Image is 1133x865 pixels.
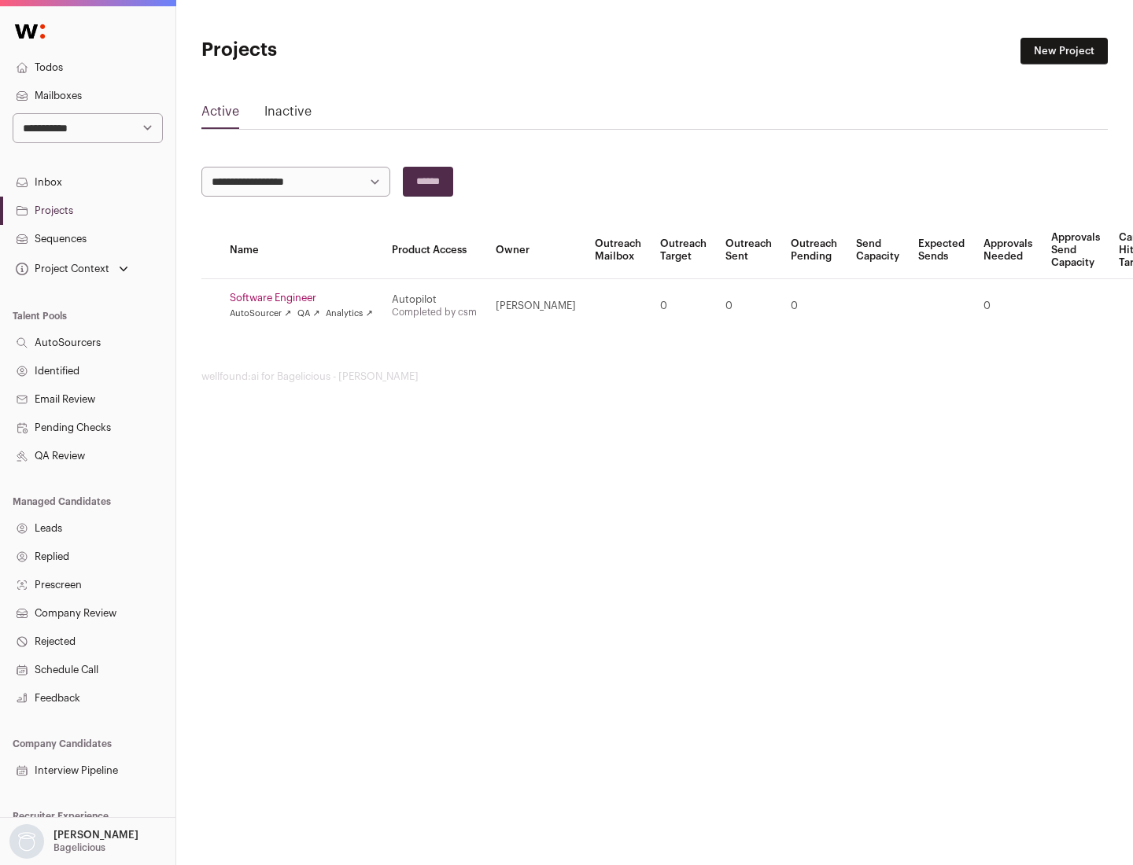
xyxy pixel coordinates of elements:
[54,841,105,854] p: Bagelicious
[6,824,142,859] button: Open dropdown
[1020,38,1108,64] a: New Project
[264,102,312,127] a: Inactive
[716,222,781,279] th: Outreach Sent
[651,279,716,333] td: 0
[382,222,486,279] th: Product Access
[716,279,781,333] td: 0
[9,824,44,859] img: nopic.png
[220,222,382,279] th: Name
[585,222,651,279] th: Outreach Mailbox
[651,222,716,279] th: Outreach Target
[909,222,974,279] th: Expected Sends
[297,307,319,320] a: QA ↗
[13,263,109,275] div: Project Context
[781,222,847,279] th: Outreach Pending
[974,222,1042,279] th: Approvals Needed
[974,279,1042,333] td: 0
[201,38,504,63] h1: Projects
[6,16,54,47] img: Wellfound
[781,279,847,333] td: 0
[326,307,372,320] a: Analytics ↗
[392,307,477,317] a: Completed by csm
[392,293,477,306] div: Autopilot
[230,292,373,304] a: Software Engineer
[13,258,131,280] button: Open dropdown
[54,829,138,841] p: [PERSON_NAME]
[230,307,291,320] a: AutoSourcer ↗
[1042,222,1109,279] th: Approvals Send Capacity
[847,222,909,279] th: Send Capacity
[486,279,585,333] td: [PERSON_NAME]
[201,370,1108,383] footer: wellfound:ai for Bagelicious - [PERSON_NAME]
[201,102,239,127] a: Active
[486,222,585,279] th: Owner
